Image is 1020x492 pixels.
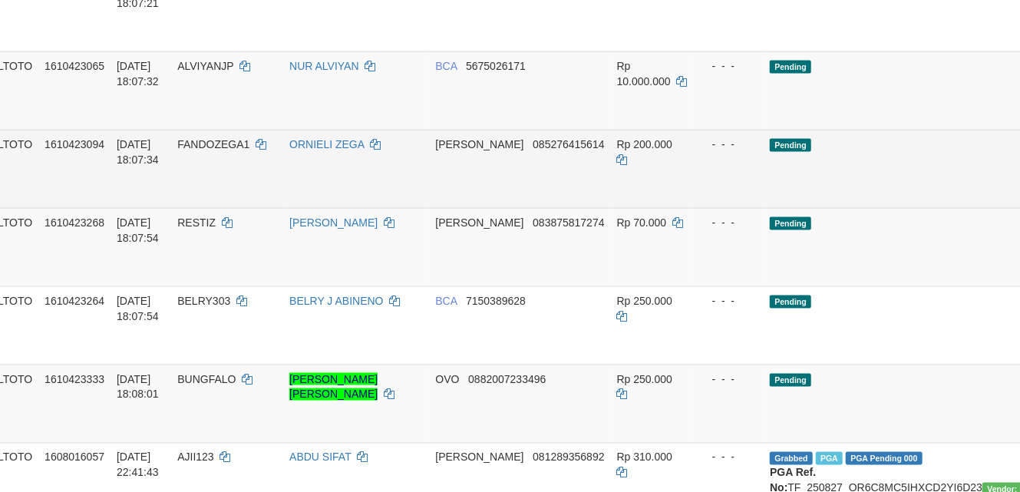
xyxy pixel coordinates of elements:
[435,216,523,229] span: [PERSON_NAME]
[289,138,364,150] a: ORNIELI ZEGA
[770,452,813,465] span: Grabbed
[617,451,672,464] span: Rp 310.000
[435,451,523,464] span: [PERSON_NAME]
[117,451,159,479] span: [DATE] 22:41:43
[435,295,457,307] span: BCA
[117,216,159,244] span: [DATE] 18:07:54
[117,295,159,322] span: [DATE] 18:07:54
[770,296,811,309] span: Pending
[117,373,159,401] span: [DATE] 18:08:01
[289,295,383,307] a: BELRY J ABINENO
[45,138,104,150] span: 1610423094
[177,451,213,464] span: AJII123
[700,58,758,74] div: - - -
[617,138,672,150] span: Rp 200.000
[700,450,758,465] div: - - -
[700,293,758,309] div: - - -
[770,139,811,152] span: Pending
[177,295,230,307] span: BELRY303
[289,373,378,401] a: [PERSON_NAME] [PERSON_NAME]
[466,295,526,307] span: Copy 7150389628 to clipboard
[117,138,159,166] span: [DATE] 18:07:34
[617,295,672,307] span: Rp 250.000
[617,373,672,385] span: Rp 250.000
[435,60,457,72] span: BCA
[289,60,359,72] a: NUR ALVIYAN
[816,452,843,465] span: Marked by bylanggota2
[700,371,758,387] div: - - -
[700,137,758,152] div: - - -
[45,295,104,307] span: 1610423264
[468,373,546,385] span: Copy 0882007233496 to clipboard
[617,60,671,88] span: Rp 10.000.000
[617,216,667,229] span: Rp 70.000
[466,60,526,72] span: Copy 5675026171 to clipboard
[846,452,923,465] span: PGA Pending
[533,451,604,464] span: Copy 081289356892 to clipboard
[700,215,758,230] div: - - -
[117,60,159,88] span: [DATE] 18:07:32
[533,216,604,229] span: Copy 083875817274 to clipboard
[533,138,604,150] span: Copy 085276415614 to clipboard
[177,138,249,150] span: FANDOZEGA1
[435,138,523,150] span: [PERSON_NAME]
[770,374,811,387] span: Pending
[45,216,104,229] span: 1610423268
[45,60,104,72] span: 1610423065
[289,216,378,229] a: [PERSON_NAME]
[435,373,459,385] span: OVO
[45,451,104,464] span: 1608016057
[289,451,351,464] a: ABDU SIFAT
[177,373,236,385] span: BUNGFALO
[770,217,811,230] span: Pending
[770,61,811,74] span: Pending
[177,216,216,229] span: RESTIZ
[177,60,233,72] span: ALVIYANJP
[45,373,104,385] span: 1610423333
